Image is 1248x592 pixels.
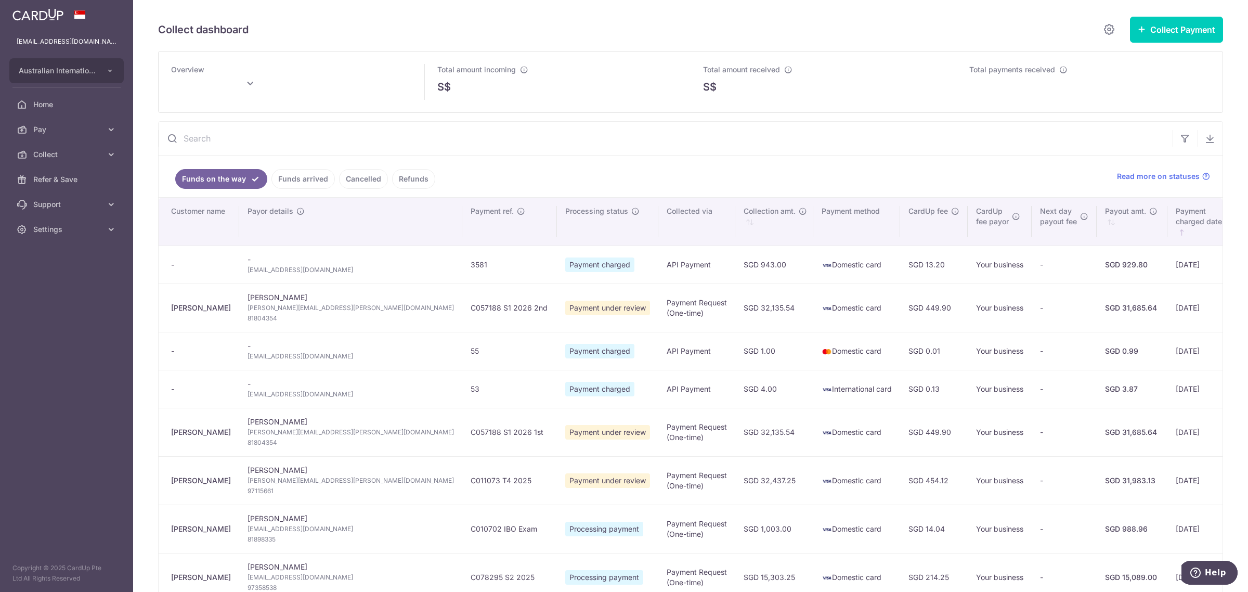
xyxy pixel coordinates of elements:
[900,246,968,284] td: SGD 13.20
[565,301,650,315] span: Payment under review
[1105,303,1159,313] div: SGD 31,685.64
[703,65,780,74] span: Total amount received
[1167,246,1240,284] td: [DATE]
[1105,572,1159,583] div: SGD 15,089.00
[248,313,454,324] span: 81804354
[900,505,968,553] td: SGD 14.04
[471,206,514,216] span: Payment ref.
[248,437,454,448] span: 81804354
[159,122,1173,155] input: Search
[158,21,249,38] h5: Collect dashboard
[248,486,454,496] span: 97115661
[248,206,293,216] span: Payor details
[437,79,451,95] span: S$
[1105,427,1159,437] div: SGD 31,685.64
[1105,524,1159,534] div: SGD 988.96
[462,456,557,505] td: C011073 T4 2025
[239,505,462,553] td: [PERSON_NAME]
[1032,198,1097,246] th: Next daypayout fee
[248,475,454,486] span: [PERSON_NAME][EMAIL_ADDRESS][PERSON_NAME][DOMAIN_NAME]
[17,36,116,47] p: [EMAIL_ADDRESS][DOMAIN_NAME]
[239,408,462,456] td: [PERSON_NAME]
[735,246,813,284] td: SGD 943.00
[658,505,735,553] td: Payment Request (One-time)
[822,573,832,583] img: visa-sm-192604c4577d2d35970c8ed26b86981c2741ebd56154ab54ad91a526f0f24972.png
[565,425,650,440] span: Payment under review
[1167,370,1240,408] td: [DATE]
[171,384,231,394] div: -
[1130,17,1223,43] button: Collect Payment
[1117,171,1200,182] span: Read more on statuses
[658,284,735,332] td: Payment Request (One-time)
[19,66,96,76] span: Australian International School Pte Ltd
[565,473,650,488] span: Payment under review
[462,198,557,246] th: Payment ref.
[248,427,454,437] span: [PERSON_NAME][EMAIL_ADDRESS][PERSON_NAME][DOMAIN_NAME]
[462,246,557,284] td: 3581
[171,572,231,583] div: [PERSON_NAME]
[735,198,813,246] th: Collection amt. : activate to sort column ascending
[171,427,231,437] div: [PERSON_NAME]
[565,258,634,272] span: Payment charged
[658,456,735,505] td: Payment Request (One-time)
[248,524,454,534] span: [EMAIL_ADDRESS][DOMAIN_NAME]
[1105,384,1159,394] div: SGD 3.87
[23,7,45,17] span: Help
[1117,171,1210,182] a: Read more on statuses
[1032,332,1097,370] td: -
[1040,206,1077,227] span: Next day payout fee
[813,246,900,284] td: Domestic card
[248,389,454,400] span: [EMAIL_ADDRESS][DOMAIN_NAME]
[392,169,435,189] a: Refunds
[822,260,832,271] img: visa-sm-192604c4577d2d35970c8ed26b86981c2741ebd56154ab54ad91a526f0f24972.png
[735,332,813,370] td: SGD 1.00
[968,370,1032,408] td: Your business
[1105,475,1159,486] div: SGD 31,983.13
[822,524,832,535] img: visa-sm-192604c4577d2d35970c8ed26b86981c2741ebd56154ab54ad91a526f0f24972.png
[33,199,102,210] span: Support
[908,206,948,216] span: CardUp fee
[813,284,900,332] td: Domestic card
[239,370,462,408] td: -
[271,169,335,189] a: Funds arrived
[813,408,900,456] td: Domestic card
[239,284,462,332] td: [PERSON_NAME]
[900,456,968,505] td: SGD 454.12
[968,246,1032,284] td: Your business
[968,198,1032,246] th: CardUpfee payor
[462,408,557,456] td: C057188 S1 2026 1st
[33,224,102,235] span: Settings
[968,408,1032,456] td: Your business
[658,198,735,246] th: Collected via
[968,332,1032,370] td: Your business
[565,382,634,396] span: Payment charged
[968,456,1032,505] td: Your business
[159,198,239,246] th: Customer name
[339,169,388,189] a: Cancelled
[968,284,1032,332] td: Your business
[239,246,462,284] td: -
[900,332,968,370] td: SGD 0.01
[557,198,658,246] th: Processing status
[248,351,454,362] span: [EMAIL_ADDRESS][DOMAIN_NAME]
[248,534,454,545] span: 81898335
[658,332,735,370] td: API Payment
[462,284,557,332] td: C057188 S1 2026 2nd
[33,149,102,160] span: Collect
[813,370,900,408] td: International card
[822,384,832,395] img: visa-sm-192604c4577d2d35970c8ed26b86981c2741ebd56154ab54ad91a526f0f24972.png
[565,206,628,216] span: Processing status
[900,370,968,408] td: SGD 0.13
[462,332,557,370] td: 55
[735,505,813,553] td: SGD 1,003.00
[969,65,1055,74] span: Total payments received
[171,303,231,313] div: [PERSON_NAME]
[175,169,267,189] a: Funds on the way
[1097,198,1167,246] th: Payout amt. : activate to sort column ascending
[813,332,900,370] td: Domestic card
[1181,561,1238,587] iframe: Opens a widget where you can find more information
[462,505,557,553] td: C010702 IBO Exam
[565,570,643,585] span: Processing payment
[1167,284,1240,332] td: [DATE]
